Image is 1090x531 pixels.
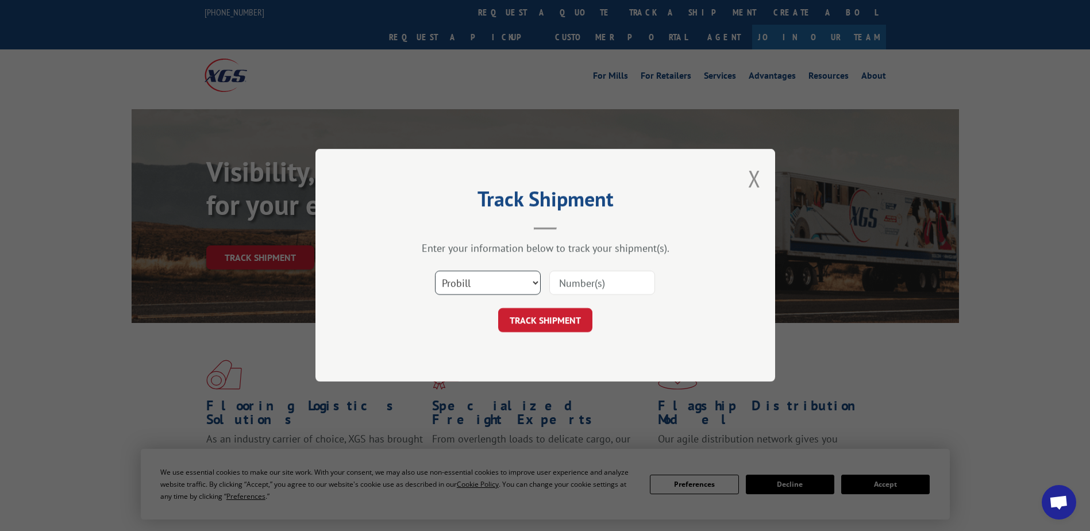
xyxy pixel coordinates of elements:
h2: Track Shipment [373,191,718,213]
div: Enter your information below to track your shipment(s). [373,242,718,255]
button: Close modal [748,163,761,194]
button: TRACK SHIPMENT [498,309,592,333]
input: Number(s) [549,271,655,295]
div: Open chat [1042,485,1076,520]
